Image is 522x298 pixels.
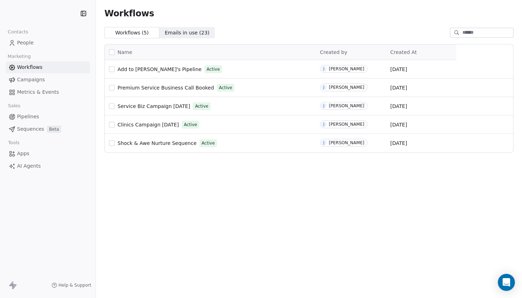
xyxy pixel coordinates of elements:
div: [PERSON_NAME] [329,140,364,145]
a: SequencesBeta [6,123,90,135]
span: Workflows [17,64,43,71]
span: Service Biz Campaign [DATE] [118,103,190,109]
span: Apps [17,150,29,157]
span: Campaigns [17,76,45,83]
span: Add to [PERSON_NAME]'s Pipeline [118,66,202,72]
span: Name [118,49,132,56]
div: J [323,140,325,146]
span: Pipelines [17,113,39,120]
span: Tools [5,137,22,148]
span: [DATE] [390,103,407,110]
a: Premium Service Business Call Booked [118,84,214,91]
a: Pipelines [6,111,90,123]
span: Shock & Awe Nurture Sequence [118,140,197,146]
div: Open Intercom Messenger [498,274,515,291]
span: [DATE] [390,140,407,147]
span: Marketing [5,51,34,62]
div: J [323,85,325,90]
a: Add to [PERSON_NAME]'s Pipeline [118,66,202,73]
span: Help & Support [59,282,91,288]
div: [PERSON_NAME] [329,103,364,108]
div: [PERSON_NAME] [329,85,364,90]
span: Created At [390,49,417,55]
a: People [6,37,90,49]
a: Help & Support [51,282,91,288]
span: Workflows [104,9,154,18]
span: Created by [320,49,347,55]
span: Active [195,103,208,109]
span: Metrics & Events [17,88,59,96]
a: Campaigns [6,74,90,86]
div: J [323,66,325,72]
span: Sales [5,101,23,111]
a: AI Agents [6,160,90,172]
a: Clinics Campaign [DATE] [118,121,179,128]
a: Metrics & Events [6,86,90,98]
div: J [323,103,325,109]
span: Active [202,140,215,146]
span: Active [184,121,197,128]
span: [DATE] [390,121,407,128]
span: [DATE] [390,66,407,73]
span: Beta [47,126,61,133]
span: Contacts [5,27,31,37]
div: [PERSON_NAME] [329,66,364,71]
span: Sequences [17,125,44,133]
span: Clinics Campaign [DATE] [118,122,179,128]
span: Active [207,66,220,72]
span: Emails in use ( 23 ) [165,29,210,37]
span: AI Agents [17,162,41,170]
a: Apps [6,148,90,159]
div: [PERSON_NAME] [329,122,364,127]
span: Premium Service Business Call Booked [118,85,214,91]
span: People [17,39,34,47]
div: J [323,121,325,127]
span: Active [219,85,232,91]
a: Workflows [6,61,90,73]
span: [DATE] [390,84,407,91]
a: Service Biz Campaign [DATE] [118,103,190,110]
a: Shock & Awe Nurture Sequence [118,140,197,147]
